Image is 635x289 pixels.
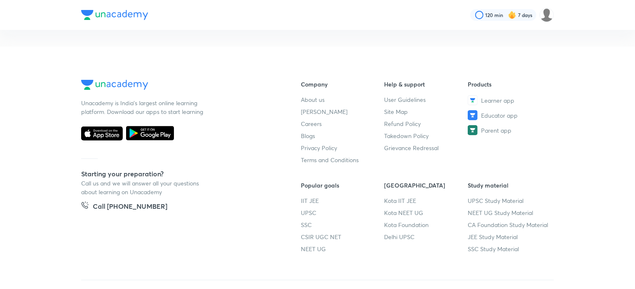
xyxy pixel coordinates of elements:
[81,201,167,213] a: Call [PHONE_NUMBER]
[468,110,551,120] a: Educator app
[81,179,206,196] p: Call us and we will answer all your questions about learning on Unacademy
[468,125,478,135] img: Parent app
[301,131,384,140] a: Blogs
[384,95,468,104] a: User Guidelines
[301,220,384,229] a: SSC
[93,201,167,213] h5: Call [PHONE_NUMBER]
[468,196,551,205] a: UPSC Study Material
[301,196,384,205] a: IIT JEE
[384,196,468,205] a: Kota IIT JEE
[81,169,274,179] h5: Starting your preparation?
[468,110,478,120] img: Educator app
[384,208,468,217] a: Kota NEET UG
[508,11,516,19] img: streak
[468,125,551,135] a: Parent app
[301,208,384,217] a: UPSC
[468,232,551,241] a: JEE Study Material
[301,119,322,128] span: Careers
[481,111,518,120] span: Educator app
[384,119,468,128] a: Refund Policy
[468,95,551,105] a: Learner app
[301,232,384,241] a: CSIR UGC NET
[540,8,554,22] img: Sumaiyah Hyder
[384,80,468,89] h6: Help & support
[81,80,148,90] img: Company Logo
[301,80,384,89] h6: Company
[384,107,468,116] a: Site Map
[384,220,468,229] a: Kota Foundation
[481,126,511,135] span: Parent app
[481,96,514,105] span: Learner app
[301,245,384,253] a: NEET UG
[468,208,551,217] a: NEET UG Study Material
[384,131,468,140] a: Takedown Policy
[301,156,384,164] a: Terms and Conditions
[301,107,384,116] a: [PERSON_NAME]
[468,80,551,89] h6: Products
[301,143,384,152] a: Privacy Policy
[468,95,478,105] img: Learner app
[468,220,551,229] a: CA Foundation Study Material
[384,232,468,241] a: Delhi UPSC
[301,95,384,104] a: About us
[81,10,148,20] img: Company Logo
[384,181,468,190] h6: [GEOGRAPHIC_DATA]
[468,181,551,190] h6: Study material
[468,245,551,253] a: SSC Study Material
[81,99,206,116] p: Unacademy is India’s largest online learning platform. Download our apps to start learning
[81,80,274,92] a: Company Logo
[301,181,384,190] h6: Popular goals
[384,143,468,152] a: Grievance Redressal
[301,119,384,128] a: Careers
